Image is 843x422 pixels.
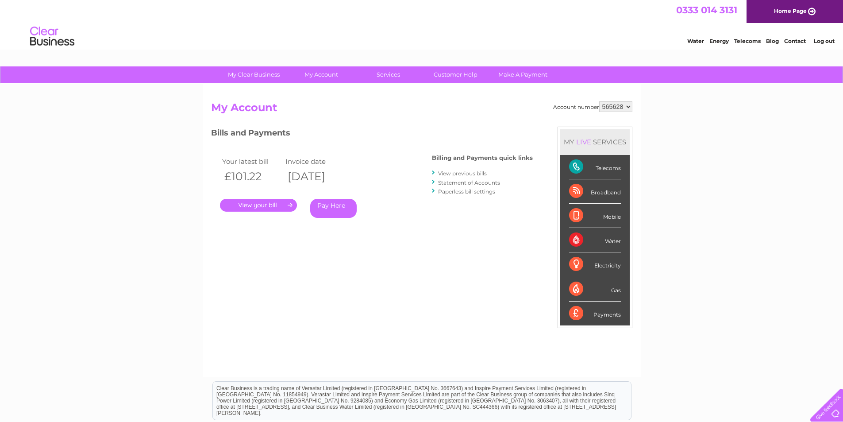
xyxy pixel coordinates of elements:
[283,167,347,186] th: [DATE]
[784,38,806,44] a: Contact
[709,38,729,44] a: Energy
[438,188,495,195] a: Paperless bill settings
[211,101,632,118] h2: My Account
[676,4,737,15] a: 0333 014 3131
[310,199,357,218] a: Pay Here
[553,101,632,112] div: Account number
[734,38,761,44] a: Telecoms
[574,138,593,146] div: LIVE
[438,170,487,177] a: View previous bills
[569,179,621,204] div: Broadband
[352,66,425,83] a: Services
[687,38,704,44] a: Water
[569,252,621,277] div: Electricity
[432,155,533,161] h4: Billing and Payments quick links
[211,127,533,142] h3: Bills and Payments
[766,38,779,44] a: Blog
[569,155,621,179] div: Telecoms
[220,167,284,186] th: £101.22
[285,66,358,83] a: My Account
[419,66,492,83] a: Customer Help
[283,155,347,167] td: Invoice date
[569,228,621,252] div: Water
[569,204,621,228] div: Mobile
[569,277,621,302] div: Gas
[213,5,631,43] div: Clear Business is a trading name of Verastar Limited (registered in [GEOGRAPHIC_DATA] No. 3667643...
[217,66,290,83] a: My Clear Business
[438,179,500,186] a: Statement of Accounts
[486,66,559,83] a: Make A Payment
[30,23,75,50] img: logo.png
[220,155,284,167] td: Your latest bill
[814,38,835,44] a: Log out
[560,129,630,155] div: MY SERVICES
[220,199,297,212] a: .
[569,302,621,325] div: Payments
